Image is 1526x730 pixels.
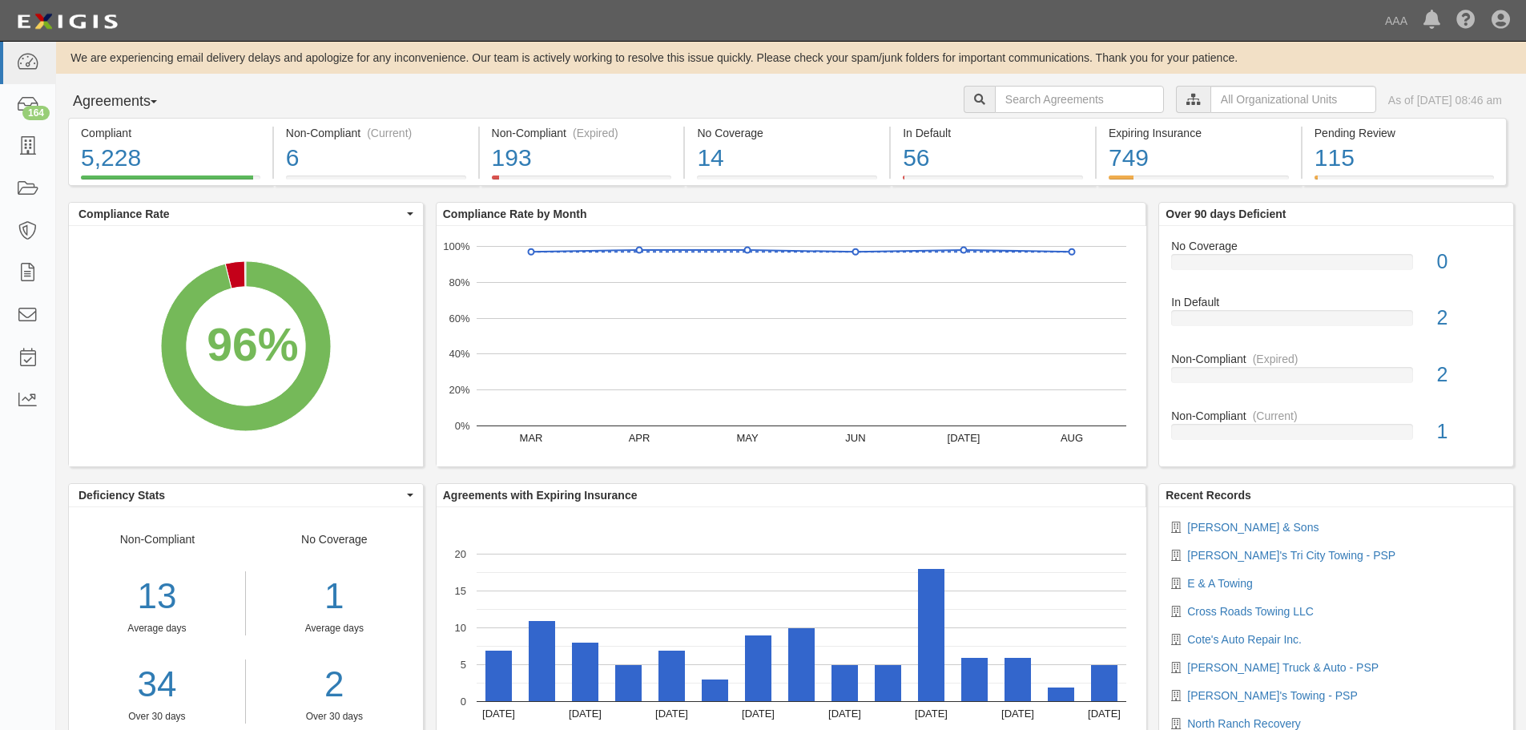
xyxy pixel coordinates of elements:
[1061,432,1083,444] text: AUG
[437,226,1146,466] svg: A chart.
[69,571,245,622] div: 13
[22,106,50,120] div: 164
[1109,125,1289,141] div: Expiring Insurance
[69,659,245,710] a: 34
[1425,417,1513,446] div: 1
[449,348,469,360] text: 40%
[69,484,423,506] button: Deficiency Stats
[845,432,865,444] text: JUN
[828,708,861,720] text: [DATE]
[79,487,403,503] span: Deficiency Stats
[258,622,411,635] div: Average days
[1159,408,1513,424] div: Non-Compliant
[1187,633,1302,646] a: Cote's Auto Repair Inc.
[569,708,602,720] text: [DATE]
[1097,175,1301,188] a: Expiring Insurance749
[1171,238,1501,295] a: No Coverage0
[449,276,469,288] text: 80%
[1171,351,1501,408] a: Non-Compliant(Expired)2
[69,226,423,466] svg: A chart.
[79,206,403,222] span: Compliance Rate
[903,141,1083,175] div: 56
[1303,175,1507,188] a: Pending Review115
[258,571,411,622] div: 1
[1187,605,1314,618] a: Cross Roads Towing LLC
[903,125,1083,141] div: In Default
[449,384,469,396] text: 20%
[68,86,188,118] button: Agreements
[1171,408,1501,453] a: Non-Compliant(Current)1
[1388,92,1502,108] div: As of [DATE] 08:46 am
[1425,361,1513,389] div: 2
[947,432,980,444] text: [DATE]
[1159,238,1513,254] div: No Coverage
[69,710,245,724] div: Over 30 days
[81,125,260,141] div: Compliant
[207,313,298,378] div: 96%
[1088,708,1121,720] text: [DATE]
[449,312,469,324] text: 60%
[492,125,672,141] div: Non-Compliant (Expired)
[519,432,542,444] text: MAR
[443,240,470,252] text: 100%
[482,708,515,720] text: [DATE]
[1315,141,1494,175] div: 115
[742,708,775,720] text: [DATE]
[1187,661,1379,674] a: [PERSON_NAME] Truck & Auto - PSP
[461,659,466,671] text: 5
[69,531,246,724] div: Non-Compliant
[1456,11,1476,30] i: Help Center - Complianz
[367,125,412,141] div: (Current)
[1166,208,1286,220] b: Over 90 days Deficient
[685,175,889,188] a: No Coverage14
[1001,708,1034,720] text: [DATE]
[246,531,423,724] div: No Coverage
[1253,351,1299,367] div: (Expired)
[1187,549,1395,562] a: [PERSON_NAME]'s Tri City Towing - PSP
[1210,86,1376,113] input: All Organizational Units
[995,86,1164,113] input: Search Agreements
[454,622,465,634] text: 10
[461,696,466,708] text: 0
[258,659,411,710] a: 2
[1187,689,1357,702] a: [PERSON_NAME]'s Towing - PSP
[1425,248,1513,276] div: 0
[1187,577,1252,590] a: E & A Towing
[443,208,587,220] b: Compliance Rate by Month
[443,489,638,502] b: Agreements with Expiring Insurance
[258,710,411,724] div: Over 30 days
[1159,294,1513,310] div: In Default
[1187,521,1319,534] a: [PERSON_NAME] & Sons
[1159,351,1513,367] div: Non-Compliant
[1253,408,1298,424] div: (Current)
[69,622,245,635] div: Average days
[454,548,465,560] text: 20
[1171,294,1501,351] a: In Default2
[697,141,877,175] div: 14
[454,585,465,597] text: 15
[480,175,684,188] a: Non-Compliant(Expired)193
[891,175,1095,188] a: In Default56
[1315,125,1494,141] div: Pending Review
[274,175,478,188] a: Non-Compliant(Current)6
[573,125,618,141] div: (Expired)
[56,50,1526,66] div: We are experiencing email delivery delays and apologize for any inconvenience. Our team is active...
[1425,304,1513,333] div: 2
[492,141,672,175] div: 193
[736,432,759,444] text: MAY
[81,141,260,175] div: 5,228
[12,7,123,36] img: logo-5460c22ac91f19d4615b14bd174203de0afe785f0fc80cf4dbbc73dc1793850b.png
[1109,141,1289,175] div: 749
[1166,489,1251,502] b: Recent Records
[915,708,948,720] text: [DATE]
[286,141,466,175] div: 6
[697,125,877,141] div: No Coverage
[286,125,466,141] div: Non-Compliant (Current)
[69,203,423,225] button: Compliance Rate
[628,432,650,444] text: APR
[1187,717,1301,730] a: North Ranch Recovery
